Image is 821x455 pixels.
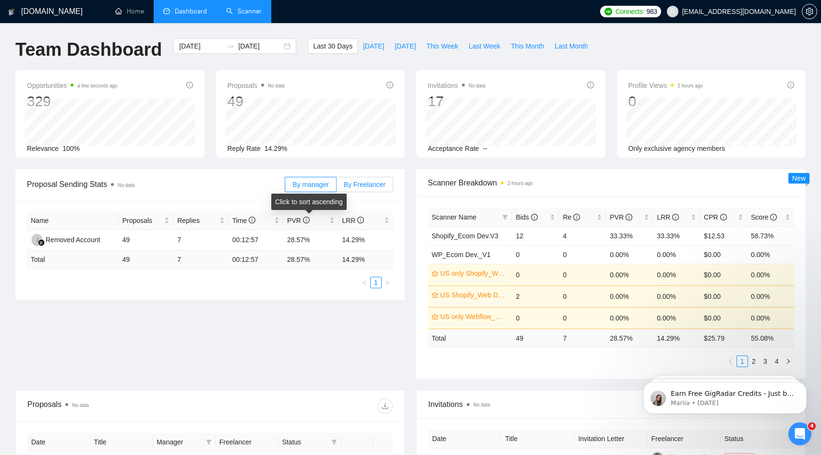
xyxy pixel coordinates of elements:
[473,402,490,407] span: No data
[555,41,588,51] span: Last Month
[512,245,559,264] td: 0
[559,285,606,307] td: 0
[736,356,748,367] li: 1
[802,8,817,15] a: setting
[229,250,283,269] td: 00:12:57
[32,234,44,246] img: RA
[629,362,821,429] iframe: Intercom notifications message
[342,217,364,224] span: LRR
[559,245,606,264] td: 0
[559,329,606,347] td: 7
[700,307,747,329] td: $0.00
[748,356,760,367] li: 2
[771,356,783,367] li: 4
[469,83,485,88] span: No data
[787,82,794,88] span: info-circle
[648,430,721,448] th: Freelancer
[606,329,653,347] td: 28.57 %
[378,402,392,410] span: download
[115,7,144,15] a: homeHome
[677,83,703,88] time: 2 hours ago
[432,292,438,298] span: crown
[283,250,338,269] td: 28.57 %
[653,285,700,307] td: 0.00%
[512,264,559,285] td: 0
[157,437,202,447] span: Manager
[606,285,653,307] td: 0.00%
[770,214,777,221] span: info-circle
[747,329,794,347] td: 55.08 %
[173,250,228,269] td: 7
[426,41,458,51] span: This Week
[747,264,794,285] td: 0.00%
[573,214,580,221] span: info-circle
[228,145,261,152] span: Reply Rate
[27,178,285,190] span: Proposal Sending Stats
[501,430,574,448] th: Title
[395,41,416,51] span: [DATE]
[653,226,700,245] td: 33.33%
[179,41,223,51] input: Start date
[283,230,338,250] td: 28.57%
[559,226,606,245] td: 4
[704,213,726,221] span: CPR
[747,245,794,264] td: 0.00%
[226,7,262,15] a: searchScanner
[628,145,725,152] span: Only exclusive agency members
[118,183,134,188] span: No data
[303,217,310,223] span: info-circle
[700,329,747,347] td: $ 25.79
[512,285,559,307] td: 2
[119,250,173,269] td: 49
[27,211,119,230] th: Name
[628,80,703,91] span: Profile Views
[331,439,337,445] span: filter
[370,277,382,288] li: 1
[27,92,118,111] div: 329
[385,280,390,285] span: right
[432,251,491,258] a: WP_Ecom Dev._V1
[421,38,463,54] button: This Week
[363,41,384,51] span: [DATE]
[606,226,653,245] td: 33.33%
[77,83,117,88] time: a few seconds ago
[27,398,210,414] div: Proposals
[747,307,794,329] td: 0.00%
[500,210,510,224] span: filter
[292,181,328,188] span: By manager
[15,38,162,61] h1: Team Dashboard
[216,433,278,452] th: Freelancer
[506,38,549,54] button: This Month
[382,277,393,288] li: Next Page
[760,356,771,367] li: 3
[772,356,782,367] a: 4
[175,7,207,15] span: Dashboard
[227,42,234,50] span: to
[371,277,381,288] a: 1
[502,214,508,220] span: filter
[359,277,370,288] button: left
[432,213,476,221] span: Scanner Name
[362,280,367,285] span: left
[512,329,559,347] td: 49
[377,398,393,414] button: download
[783,356,794,367] li: Next Page
[549,38,593,54] button: Last Month
[357,217,364,223] span: info-circle
[265,145,287,152] span: 14.29%
[728,358,734,364] span: left
[725,356,736,367] button: left
[749,356,759,367] a: 2
[27,250,119,269] td: Total
[783,356,794,367] button: right
[587,82,594,88] span: info-circle
[725,356,736,367] li: Previous Page
[512,307,559,329] td: 0
[8,4,15,20] img: logo
[720,214,727,221] span: info-circle
[512,226,559,245] td: 12
[792,174,806,182] span: New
